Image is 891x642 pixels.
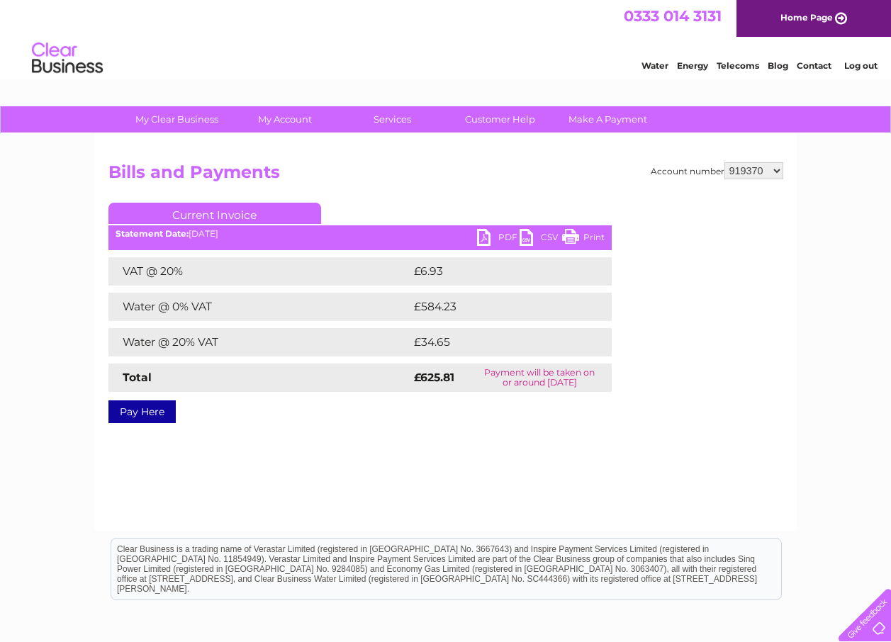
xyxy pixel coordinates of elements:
b: Statement Date: [116,228,189,239]
a: My Account [226,106,343,133]
a: Print [562,229,605,249]
h2: Bills and Payments [108,162,783,189]
div: Account number [651,162,783,179]
td: Payment will be taken on or around [DATE] [468,364,611,392]
div: Clear Business is a trading name of Verastar Limited (registered in [GEOGRAPHIC_DATA] No. 3667643... [111,8,781,69]
a: Current Invoice [108,203,321,224]
a: Telecoms [717,60,759,71]
strong: £625.81 [414,371,454,384]
a: PDF [477,229,520,249]
a: Pay Here [108,400,176,423]
a: Log out [844,60,878,71]
td: £34.65 [410,328,583,356]
td: £6.93 [410,257,578,286]
img: logo.png [31,37,103,80]
td: Water @ 20% VAT [108,328,410,356]
a: Energy [677,60,708,71]
div: [DATE] [108,229,612,239]
a: Services [334,106,451,133]
td: VAT @ 20% [108,257,410,286]
a: CSV [520,229,562,249]
a: Water [641,60,668,71]
a: Blog [768,60,788,71]
a: My Clear Business [118,106,235,133]
strong: Total [123,371,152,384]
a: Contact [797,60,831,71]
a: Make A Payment [549,106,666,133]
a: 0333 014 3131 [624,7,722,25]
a: Customer Help [442,106,559,133]
td: £584.23 [410,293,587,321]
td: Water @ 0% VAT [108,293,410,321]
